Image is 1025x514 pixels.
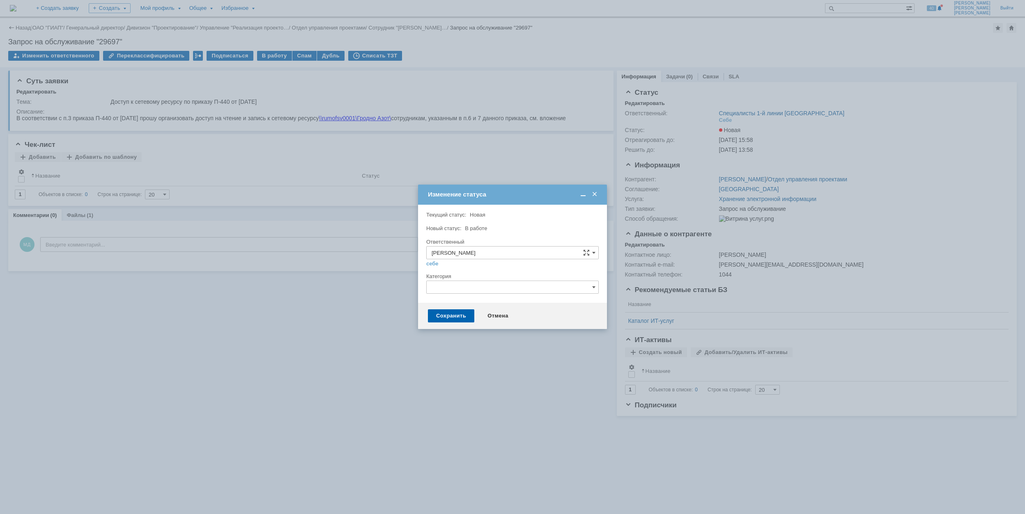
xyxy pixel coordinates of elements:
[591,191,599,198] span: Закрыть
[465,225,487,231] span: В работе
[426,260,439,267] a: себе
[470,212,485,218] span: Новая
[428,191,599,198] div: Изменение статуса
[583,249,590,256] span: Сложная форма
[426,212,466,218] label: Текущий статус:
[579,191,587,198] span: Свернуть (Ctrl + M)
[426,239,597,244] div: Ответственный
[426,225,462,231] label: Новый статус:
[426,274,597,279] div: Категория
